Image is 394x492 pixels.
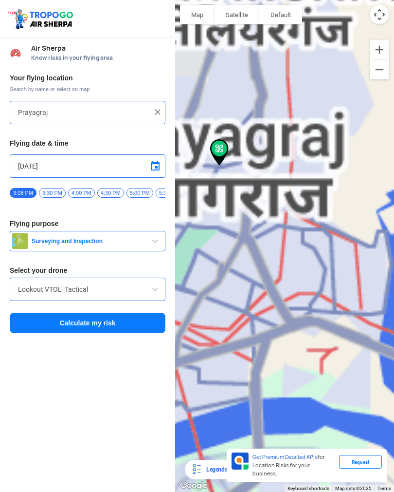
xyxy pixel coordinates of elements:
button: Surveying and Inspection [10,231,165,251]
img: Risk Scores [10,47,21,58]
img: survey.png [12,233,28,249]
img: ic_tgdronemaps.svg [7,7,76,30]
button: Calculate my risk [10,313,165,333]
div: Legends [202,464,227,475]
div: Request [339,455,382,469]
img: ic_close.png [153,107,162,117]
h3: Your flying location [10,75,165,81]
button: Map camera controls [370,5,389,24]
input: Search your flying location [18,107,150,118]
span: Get Premium Detailed APIs [252,454,318,460]
span: 4:30 PM [97,188,124,198]
a: Open this area in Google Maps (opens a new window) [178,479,210,492]
img: Premium APIs [232,453,249,470]
span: Surveying and Inspection [28,237,149,245]
button: Keyboard shortcuts [287,485,329,492]
img: Google [178,479,210,492]
h3: Flying purpose [10,220,165,227]
span: Know risks in your flying area [31,54,165,62]
input: Search by name or Brand [18,284,157,295]
a: Terms [377,486,391,491]
span: 4:00 PM [68,188,95,198]
span: 5:00 PM [126,188,153,198]
span: 3:30 PM [39,188,66,198]
span: 3:08 PM [10,188,36,198]
img: Legends [191,464,202,475]
span: Map data ©2025 [335,486,372,491]
button: Show satellite imagery [215,5,259,24]
input: Select Date [18,160,157,172]
button: Zoom in [370,40,389,59]
span: Air Sherpa [31,44,165,52]
span: Search by name or select on map [10,85,165,93]
button: Zoom out [370,60,389,79]
div: for Location Risks for your business. [249,453,339,478]
h3: Select your drone [10,267,165,274]
span: 5:30 PM [156,188,182,198]
h3: Flying date & time [10,140,165,147]
button: Show street map [180,5,215,24]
